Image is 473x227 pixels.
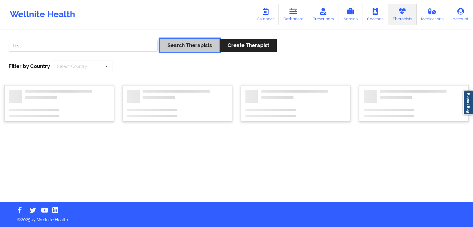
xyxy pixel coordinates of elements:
a: Report Bug [463,91,473,115]
p: © 2025 by Wellnite Health [13,212,460,223]
a: Account [448,4,473,25]
div: Select Country [57,64,87,69]
a: Admins [338,4,362,25]
a: Prescribers [308,4,339,25]
button: Search Therapists [160,39,220,52]
input: Search Keywords [9,40,158,52]
a: Coaches [362,4,388,25]
a: Dashboard [279,4,308,25]
span: Filter by Country [9,63,50,69]
a: Medications [417,4,448,25]
a: Therapists [388,4,417,25]
button: Create Therapist [220,39,277,52]
a: Calendar [252,4,279,25]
